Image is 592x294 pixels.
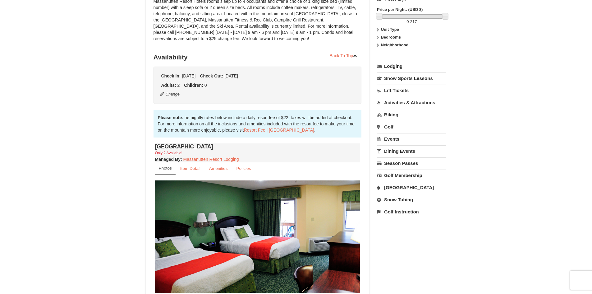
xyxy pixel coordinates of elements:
[155,180,360,293] img: 18876286-41-233aa5f3.jpg
[381,35,401,40] strong: Bedrooms
[158,115,183,120] strong: Please note:
[154,110,362,138] div: the nightly rates below include a daily resort fee of $22, taxes will be added at checkout. For m...
[155,143,360,150] h4: [GEOGRAPHIC_DATA]
[209,166,228,171] small: Amenities
[377,194,446,205] a: Snow Tubing
[176,162,204,175] a: Item Detail
[381,43,409,47] strong: Neighborhood
[377,97,446,108] a: Activities & Attractions
[155,151,182,155] small: Only 2 Available!
[377,7,423,12] strong: Price per Night: (USD $)
[205,162,232,175] a: Amenities
[377,85,446,96] a: Lift Tickets
[184,83,203,88] strong: Children:
[377,133,446,145] a: Events
[244,128,314,133] a: Resort Fee | [GEOGRAPHIC_DATA]
[154,51,362,63] h3: Availability
[200,73,223,78] strong: Check Out:
[377,206,446,217] a: Golf Instruction
[177,83,180,88] span: 2
[161,73,181,78] strong: Check In:
[377,170,446,181] a: Golf Membership
[224,73,238,78] span: [DATE]
[406,19,409,24] span: 0
[377,19,446,25] label: -
[381,27,399,32] strong: Unit Type
[182,73,195,78] span: [DATE]
[377,121,446,133] a: Golf
[180,166,200,171] small: Item Detail
[160,91,180,98] button: Change
[377,61,446,72] a: Lodging
[377,182,446,193] a: [GEOGRAPHIC_DATA]
[232,162,255,175] a: Policies
[161,83,176,88] strong: Adults:
[159,166,172,170] small: Photos
[326,51,362,60] a: Back To Top
[377,145,446,157] a: Dining Events
[377,72,446,84] a: Snow Sports Lessons
[377,109,446,120] a: Biking
[155,157,181,162] span: Managed By
[236,166,251,171] small: Policies
[183,157,239,162] a: Massanutten Resort Lodging
[377,157,446,169] a: Season Passes
[410,19,417,24] span: 217
[204,83,207,88] span: 0
[155,162,176,175] a: Photos
[155,157,182,162] strong: :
